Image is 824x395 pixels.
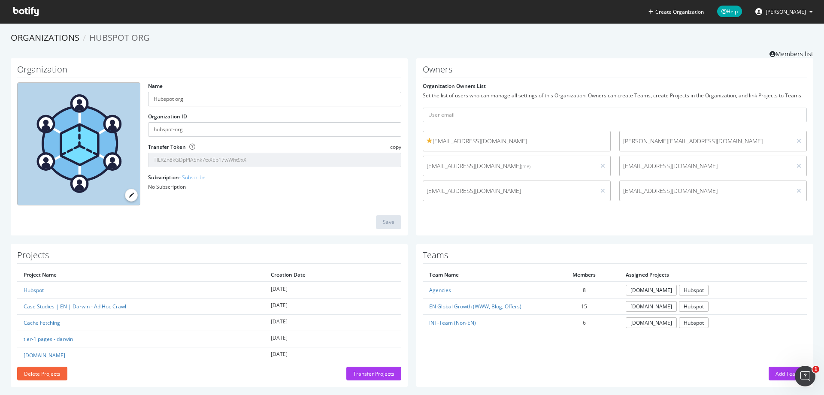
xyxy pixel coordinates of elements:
[17,65,401,78] h1: Organization
[427,187,592,195] span: [EMAIL_ADDRESS][DOMAIN_NAME]
[423,268,549,282] th: Team Name
[17,367,67,380] button: Delete Projects
[11,32,813,44] ol: breadcrumbs
[766,8,806,15] span: Victor Pan
[429,303,521,310] a: EN Global Growth (WWW, Blog, Offers)
[769,48,813,58] a: Members list
[17,268,264,282] th: Project Name
[549,314,620,331] td: 6
[812,366,819,373] span: 1
[376,215,401,229] button: Save
[24,319,60,326] a: Cache Fetching
[427,137,607,145] span: [EMAIL_ADDRESS][DOMAIN_NAME]
[423,82,486,90] label: Organization Owners List
[179,174,206,181] a: - Subscribe
[623,187,788,195] span: [EMAIL_ADDRESS][DOMAIN_NAME]
[626,317,677,328] a: [DOMAIN_NAME]
[679,285,709,295] a: Hubspot
[521,163,530,169] small: (me)
[264,331,401,347] td: [DATE]
[769,370,807,377] a: Add Team
[423,250,807,264] h1: Teams
[24,370,61,377] div: Delete Projects
[264,347,401,364] td: [DATE]
[148,143,186,151] label: Transfer Token
[549,298,620,314] td: 15
[769,367,807,380] button: Add Team
[427,162,592,170] span: [EMAIL_ADDRESS][DOMAIN_NAME]
[264,268,401,282] th: Creation Date
[24,335,73,343] a: tier-1 pages - darwin
[346,367,401,380] button: Transfer Projects
[679,301,709,312] a: Hubspot
[264,314,401,331] td: [DATE]
[148,82,163,90] label: Name
[89,32,150,43] span: Hubspot org
[549,268,620,282] th: Members
[429,319,476,326] a: INT-Team (Non-EN)
[748,5,820,18] button: [PERSON_NAME]
[423,65,807,78] h1: Owners
[24,286,44,294] a: Hubspot
[776,370,800,377] div: Add Team
[148,122,401,137] input: Organization ID
[148,174,206,181] label: Subscription
[353,370,394,377] div: Transfer Projects
[264,298,401,314] td: [DATE]
[619,268,807,282] th: Assigned Projects
[148,183,401,190] div: No Subscription
[24,303,126,310] a: Case Studies | EN | Darwin - Ad.Hoc Crawl
[626,301,677,312] a: [DOMAIN_NAME]
[148,92,401,106] input: name
[148,113,187,120] label: Organization ID
[17,370,67,377] a: Delete Projects
[623,137,788,145] span: [PERSON_NAME][EMAIL_ADDRESS][DOMAIN_NAME]
[648,8,704,16] button: Create Organization
[423,108,807,122] input: User email
[623,162,788,170] span: [EMAIL_ADDRESS][DOMAIN_NAME]
[626,285,677,295] a: [DOMAIN_NAME]
[549,282,620,299] td: 8
[717,6,742,17] span: Help
[390,143,401,151] span: copy
[679,317,709,328] a: Hubspot
[795,366,815,386] iframe: Intercom live chat
[423,92,807,99] div: Set the list of users who can manage all settings of this Organization. Owners can create Teams, ...
[429,286,451,294] a: Agencies
[346,370,401,377] a: Transfer Projects
[11,32,79,43] a: Organizations
[17,250,401,264] h1: Projects
[383,218,394,226] div: Save
[24,352,65,359] a: [DOMAIN_NAME]
[264,282,401,299] td: [DATE]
